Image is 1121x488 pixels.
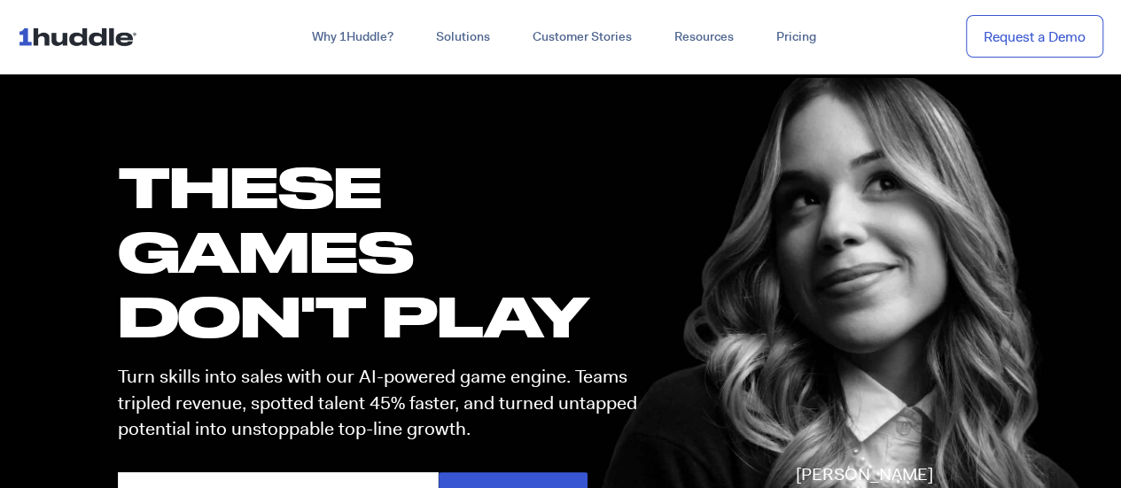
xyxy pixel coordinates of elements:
a: Resources [653,21,755,53]
a: Pricing [755,21,837,53]
a: Customer Stories [511,21,653,53]
h1: these GAMES DON'T PLAY [118,154,653,349]
a: Solutions [415,21,511,53]
img: ... [18,19,144,53]
a: Request a Demo [966,15,1103,58]
a: Why 1Huddle? [291,21,415,53]
p: Turn skills into sales with our AI-powered game engine. Teams tripled revenue, spotted talent 45%... [118,364,653,442]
